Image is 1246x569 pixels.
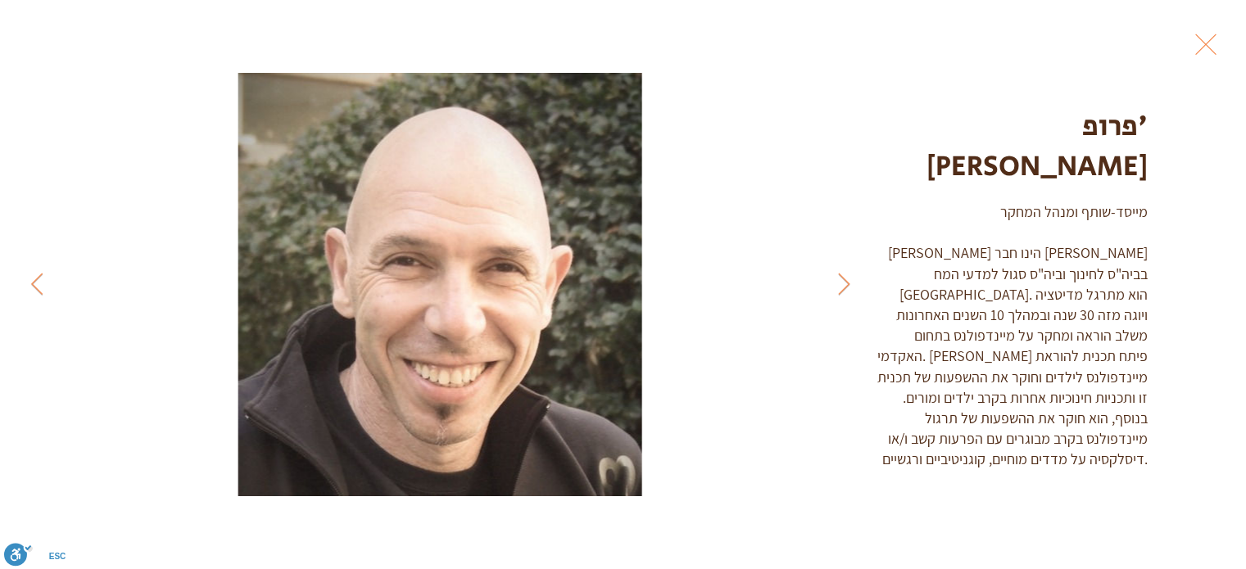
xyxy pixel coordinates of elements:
div: מייסד-שותף ומנהל המחקר [PERSON_NAME] הינו חבר [PERSON_NAME] בביה"ס לחינוך וביה"ס סגול למדעי המח [... [876,201,1148,470]
button: Next Item [16,264,57,305]
h1: פרופ' [PERSON_NAME] [876,106,1148,187]
button: Previous Item [823,264,864,305]
button: Exit expand mode [1190,25,1221,61]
